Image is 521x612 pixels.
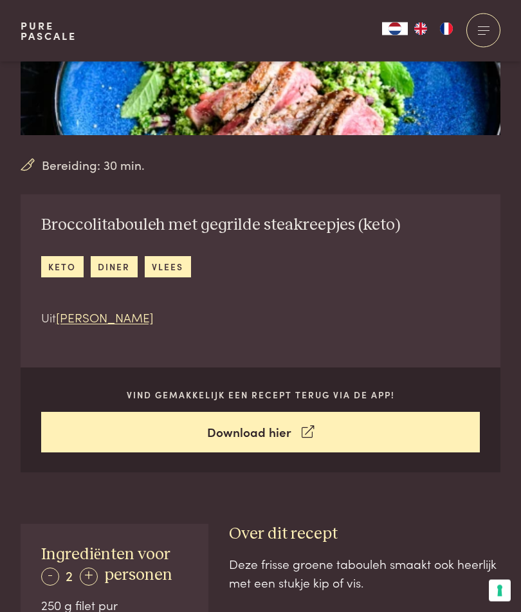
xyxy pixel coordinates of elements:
[41,216,401,236] h2: Broccolitabouleh met gegrilde steakreepjes (keto)
[41,568,59,586] div: -
[80,568,98,586] div: +
[21,21,77,41] a: PurePascale
[382,23,408,35] a: NL
[41,309,401,328] p: Uit
[104,568,172,584] span: personen
[489,580,511,602] button: Uw voorkeuren voor toestemming voor trackingtechnologieën
[41,389,480,402] p: Vind gemakkelijk een recept terug via de app!
[434,23,459,35] a: FR
[408,23,434,35] a: EN
[41,547,170,563] span: Ingrediënten voor
[66,566,73,586] span: 2
[56,309,154,326] a: [PERSON_NAME]
[382,23,459,35] aside: Language selected: Nederlands
[408,23,459,35] ul: Language list
[41,257,84,278] a: keto
[382,23,408,35] div: Language
[229,524,500,545] h3: Over dit recept
[41,413,480,453] a: Download hier
[145,257,191,278] a: vlees
[91,257,138,278] a: diner
[42,156,145,175] span: Bereiding: 30 min.
[229,555,500,592] div: Deze frisse groene tabouleh smaakt ook heerlijk met een stukje kip of vis.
